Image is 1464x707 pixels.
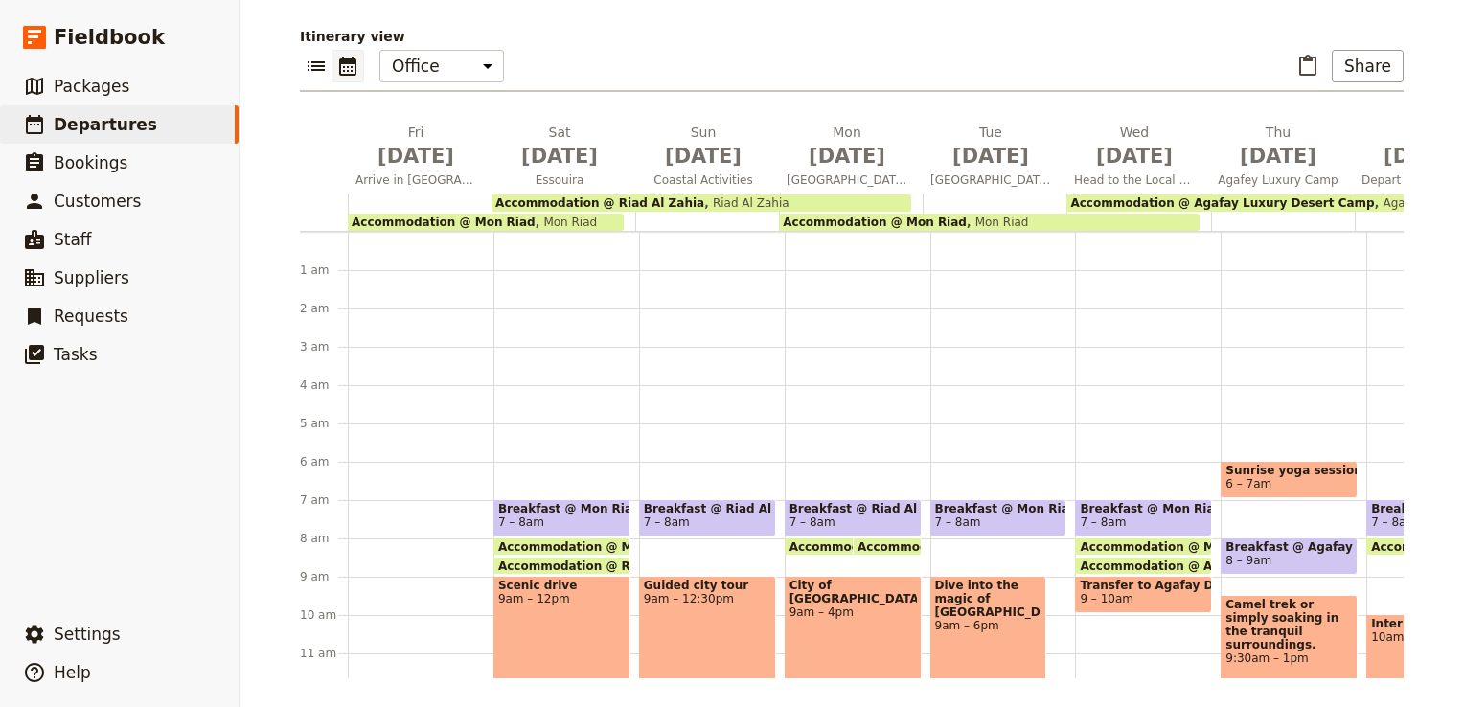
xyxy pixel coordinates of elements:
span: 7 – 8am [1371,515,1417,529]
span: Tasks [54,345,98,364]
div: Breakfast @ Riad Al Zahia7 – 8am [639,499,776,536]
div: Accommodation @ Mon RiadMon Riad [779,214,1199,231]
span: Suppliers [54,268,129,287]
span: 7 – 8am [935,515,981,529]
span: Breakfast @ Mon Riad [1080,502,1207,515]
span: Departures [54,115,157,134]
div: Accommodation @ Riad Al ZahiaRiad Al Zahia [492,194,911,212]
button: Thu [DATE]Agafey Luxury Camp [1210,123,1354,194]
div: 9 am [300,569,348,584]
span: 7 – 8am [644,515,690,529]
button: Wed [DATE]Head to the Local desert [1066,123,1210,194]
div: 1 am [300,262,348,278]
span: Essouira [492,172,628,188]
span: Packages [54,77,129,96]
span: Settings [54,625,121,644]
div: Breakfast @ Mon Riad7 – 8am [493,499,630,536]
span: 7 – 8am [1080,515,1126,529]
h2: Tue [930,123,1051,171]
span: 7 – 8am [789,515,835,529]
span: Guided city tour [644,579,771,592]
span: Accommodation @ Mon Riad [1080,540,1271,553]
div: 2 am [300,301,348,316]
div: 10 am [300,607,348,623]
span: Accommodation @ Mon Riad [783,216,967,229]
span: [GEOGRAPHIC_DATA] Activities [923,172,1059,188]
div: Scenic drive9am – 12pm [493,576,630,690]
span: Fieldbook [54,23,165,52]
span: Accommodation @ Mon Riad [498,540,690,553]
div: Accommodation @ Mon Riad [493,537,630,556]
div: 6 am [300,454,348,469]
span: Mon Riad [967,216,1029,229]
span: [DATE] [930,142,1051,171]
span: Customers [54,192,141,211]
span: Accommodation @ Riad Al Zahia [495,196,704,210]
span: 9am – 12:30pm [644,592,771,605]
button: Sun [DATE]Coastal Activities [635,123,779,194]
span: Arrive in [GEOGRAPHIC_DATA] [348,172,484,188]
span: 9:30am – 1pm [1225,651,1353,665]
span: 9am – 6pm [935,619,1041,632]
span: City of [GEOGRAPHIC_DATA] [789,579,917,605]
span: 8 – 9am [1225,554,1271,567]
button: Tue [DATE][GEOGRAPHIC_DATA] Activities [923,123,1066,194]
h2: Mon [787,123,907,171]
div: Breakfast @ Riad Al Zahia7 – 8am [785,499,922,536]
div: Accommodation @ Riad Al Zahia [785,537,901,556]
span: Head to the Local desert [1066,172,1202,188]
span: 9 – 10am [1080,592,1133,605]
span: 9am – 4pm [789,605,917,619]
span: Transfer to Agafay Desert [1080,579,1207,592]
span: Requests [54,307,128,326]
div: 11 am [300,646,348,661]
button: Mon [DATE][GEOGRAPHIC_DATA] [779,123,923,194]
span: Riad Al Zahia [704,196,789,210]
div: Accommodation @ Riad Al Zahia [493,557,630,575]
span: Mon Riad [536,216,598,229]
button: List view [300,50,332,82]
span: Dive into the magic of [GEOGRAPHIC_DATA] [935,579,1041,619]
h2: Wed [1074,123,1195,171]
div: Transfer to Agafay Desert9 – 10am [1075,576,1212,613]
span: Accommodation @ Mon Riad [352,216,536,229]
div: Accommodation @ Agafay Luxury Desert Camp [1075,557,1212,575]
div: Accommodation @ Mon Riad [1075,537,1212,556]
span: [DATE] [355,142,476,171]
div: Breakfast @ Mon Riad7 – 8am [930,499,1067,536]
p: Itinerary view [300,27,1404,46]
h2: Thu [1218,123,1338,171]
div: Accommodation @ Mon Riad [853,537,921,556]
div: Sunrise yoga session or a peaceful walk through the dunes.6 – 7am [1221,461,1358,498]
span: [DATE] [1074,142,1195,171]
span: Accommodation @ Agafay Luxury Desert Camp [1070,196,1374,210]
span: Accommodation @ Mon Riad [858,540,1049,553]
span: Breakfast @ Agafay Luxury Desert Camp [1225,540,1353,554]
button: Fri [DATE]Arrive in [GEOGRAPHIC_DATA] [348,123,492,194]
button: Sat [DATE]Essouira [492,123,635,194]
div: 4 am [300,377,348,393]
span: Breakfast @ Riad Al Zahia [789,502,917,515]
div: 8 am [300,531,348,546]
div: Breakfast @ Mon Riad7 – 8am [1075,499,1212,536]
div: 3 am [300,339,348,354]
span: Accommodation @ Agafay Luxury Desert Camp [1080,559,1392,572]
span: Camel trek or simply soaking in the tranquil surroundings. [1225,598,1353,651]
span: 7 – 8am [498,515,544,529]
span: [DATE] [643,142,764,171]
span: 9am – 12pm [498,592,626,605]
span: Breakfast @ Mon Riad [935,502,1063,515]
h2: Fri [355,123,476,171]
button: Share [1332,50,1404,82]
h2: Sat [499,123,620,171]
span: Breakfast @ Mon Riad [498,502,626,515]
span: Scenic drive [498,579,626,592]
div: 5 am [300,416,348,431]
span: Agafey Luxury Camp [1210,172,1346,188]
button: Paste itinerary item [1292,50,1324,82]
div: Breakfast @ Agafay Luxury Desert Camp8 – 9am [1221,537,1358,575]
span: Accommodation @ Riad Al Zahia [789,540,1007,553]
span: Coastal Activities [635,172,771,188]
span: [DATE] [787,142,907,171]
span: 6 – 7am [1225,477,1271,490]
